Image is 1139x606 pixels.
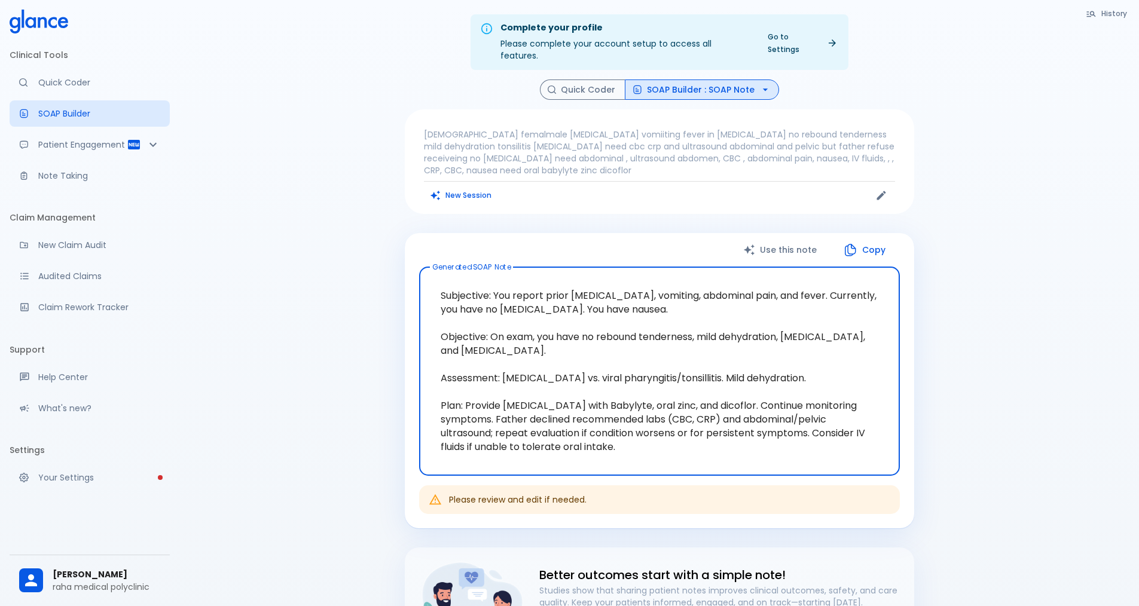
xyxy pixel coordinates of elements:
h6: Better outcomes start with a simple note! [539,565,905,584]
li: Settings [10,436,170,464]
p: Your Settings [38,472,160,483]
button: Quick Coder [540,79,625,100]
button: Clears all inputs and results. [424,186,499,204]
div: Complete your profile [500,22,751,35]
a: Please complete account setup [10,464,170,491]
button: Edit [872,186,890,204]
p: Quick Coder [38,76,160,88]
p: What's new? [38,402,160,414]
a: Moramiz: Find ICD10AM codes instantly [10,69,170,96]
button: SOAP Builder : SOAP Note [625,79,779,100]
p: raha medical polyclinic [53,581,160,593]
div: [PERSON_NAME]raha medical polyclinic [10,560,170,601]
p: Help Center [38,371,160,383]
span: [PERSON_NAME] [53,568,160,581]
button: Use this note [731,238,831,262]
li: Clinical Tools [10,41,170,69]
div: Please review and edit if needed. [449,489,587,510]
p: Audited Claims [38,270,160,282]
p: SOAP Builder [38,108,160,120]
a: Get help from our support team [10,364,170,390]
div: Patient Reports & Referrals [10,131,170,158]
p: Claim Rework Tracker [38,301,160,313]
a: Advanced note-taking [10,163,170,189]
p: Patient Engagement [38,139,127,151]
div: Please complete your account setup to access all features. [500,18,751,66]
a: Audit a new claim [10,232,170,258]
li: Support [10,335,170,364]
a: View audited claims [10,263,170,289]
p: [DEMOGRAPHIC_DATA] femalmale [MEDICAL_DATA] vomiiting fever in [MEDICAL_DATA] no rebound tenderne... [424,128,895,176]
div: Recent updates and feature releases [10,395,170,421]
textarea: Subjective: You report prior [MEDICAL_DATA], vomiting, abdominal pain, and fever. Currently, you ... [427,277,891,466]
a: Monitor progress of claim corrections [10,294,170,320]
p: New Claim Audit [38,239,160,251]
button: History [1080,5,1134,22]
li: Claim Management [10,203,170,232]
a: Docugen: Compose a clinical documentation in seconds [10,100,170,127]
a: Go to Settings [761,28,844,58]
p: Note Taking [38,170,160,182]
button: Copy [831,238,900,262]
